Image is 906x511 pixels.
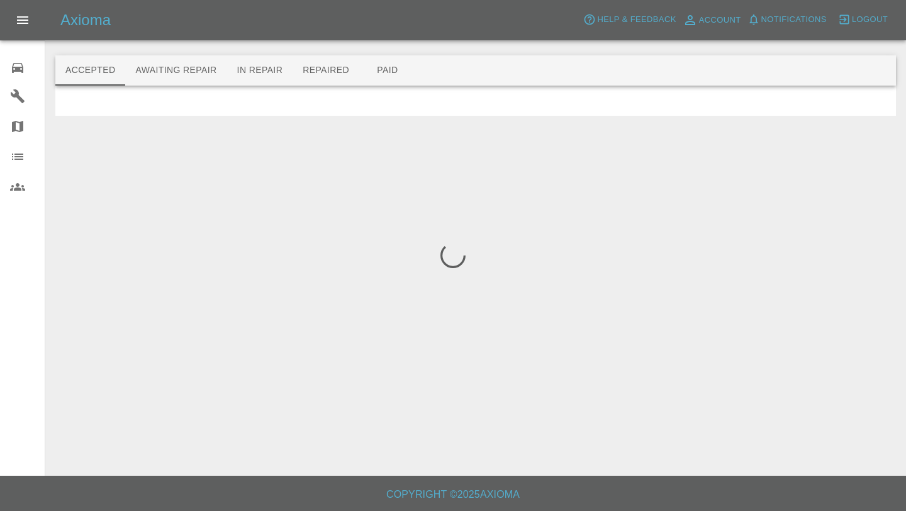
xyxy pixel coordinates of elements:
span: Account [699,13,741,28]
a: Account [679,10,744,30]
button: Open drawer [8,5,38,35]
span: Help & Feedback [597,13,676,27]
h6: Copyright © 2025 Axioma [10,486,896,503]
span: Logout [852,13,888,27]
button: Logout [835,10,891,30]
h5: Axioma [60,10,111,30]
span: Notifications [761,13,827,27]
button: Help & Feedback [580,10,679,30]
button: Notifications [744,10,830,30]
